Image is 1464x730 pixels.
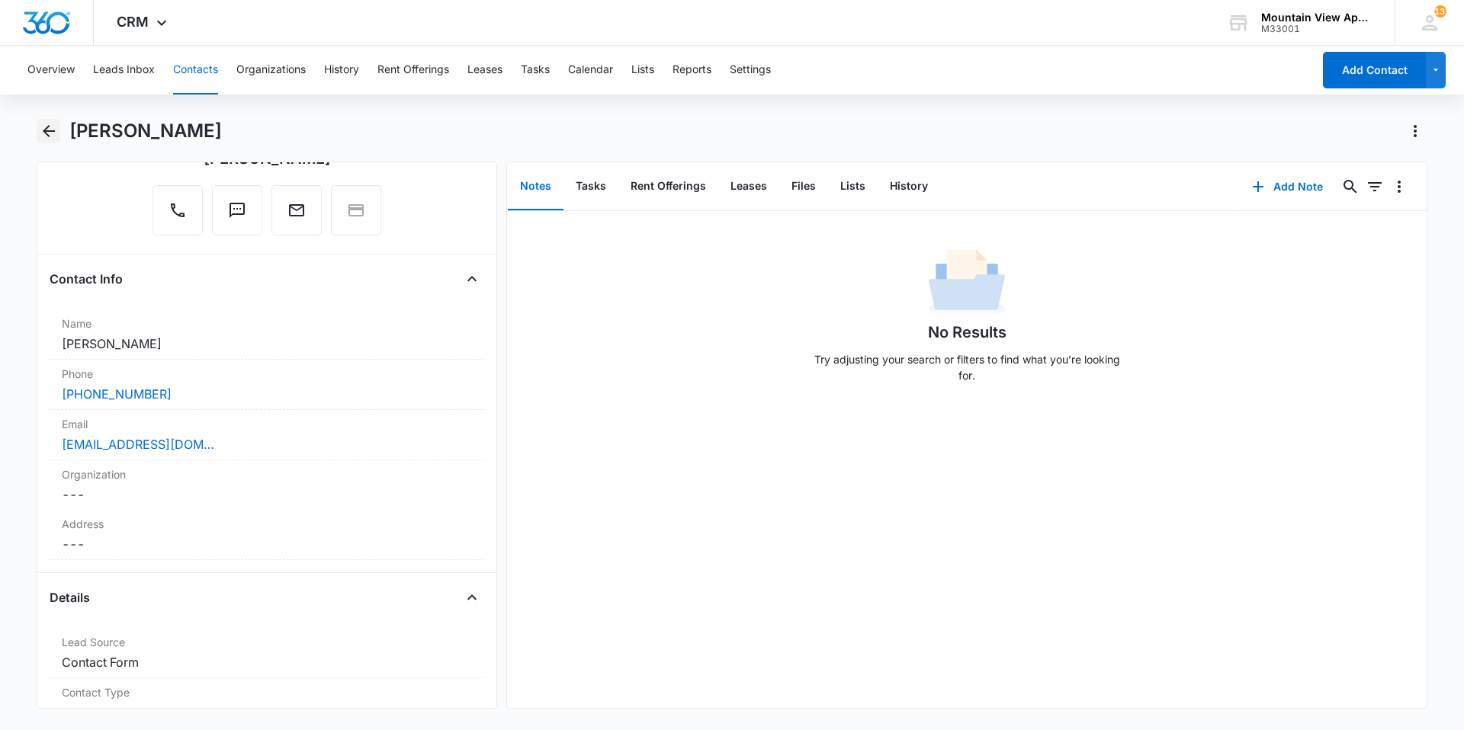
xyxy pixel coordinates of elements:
[467,46,502,94] button: Leases
[878,163,940,210] button: History
[50,309,484,360] div: Name[PERSON_NAME]
[173,46,218,94] button: Contacts
[152,185,203,235] button: Call
[62,315,472,331] label: Name
[563,163,618,210] button: Tasks
[62,385,172,403] a: [PHONE_NUMBER]
[377,46,449,94] button: Rent Offerings
[1237,168,1338,205] button: Add Note
[271,185,322,235] button: Email
[929,245,1005,321] img: No Data
[324,46,359,94] button: History
[928,321,1006,344] h1: No Results
[618,163,718,210] button: Rent Offerings
[730,46,771,94] button: Settings
[1338,174,1363,199] button: Search...
[1434,5,1446,18] span: 132
[50,360,484,410] div: Phone[PHONE_NUMBER]
[50,270,123,288] h4: Contact Info
[1387,174,1411,199] button: Overflow Menu
[50,510,484,560] div: Address---
[1363,174,1387,199] button: Filters
[271,209,322,222] a: Email
[212,185,262,235] button: Text
[62,684,472,700] label: Contact Type
[62,634,472,650] label: Lead Source
[50,588,90,607] h4: Details
[69,120,222,142] h1: [PERSON_NAME]
[50,678,484,728] div: Contact TypeCurrent Resident
[828,163,878,210] button: Lists
[236,46,306,94] button: Organizations
[62,653,472,671] dd: Contact Form
[62,516,472,532] label: Address
[568,46,613,94] button: Calendar
[117,14,149,30] span: CRM
[212,209,262,222] a: Text
[508,163,563,210] button: Notes
[779,163,828,210] button: Files
[152,209,203,222] a: Call
[673,46,711,94] button: Reports
[521,46,550,94] button: Tasks
[93,46,155,94] button: Leads Inbox
[1403,119,1427,143] button: Actions
[62,435,214,453] a: [EMAIL_ADDRESS][DOMAIN_NAME]
[718,163,779,210] button: Leases
[1323,52,1426,88] button: Add Contact
[62,335,472,353] dd: [PERSON_NAME]
[50,410,484,460] div: Email[EMAIL_ADDRESS][DOMAIN_NAME]
[460,267,484,291] button: Close
[50,628,484,678] div: Lead SourceContact Form
[62,535,472,553] dd: ---
[631,46,654,94] button: Lists
[807,351,1127,383] p: Try adjusting your search or filters to find what you’re looking for.
[62,466,472,482] label: Organization
[50,460,484,510] div: Organization---
[1261,11,1372,24] div: account name
[62,366,472,382] label: Phone
[62,485,472,504] dd: ---
[1434,5,1446,18] div: notifications count
[27,46,75,94] button: Overview
[62,416,472,432] label: Email
[460,585,484,610] button: Close
[37,119,60,143] button: Back
[1261,24,1372,34] div: account id
[62,703,472,722] dd: Current Resident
